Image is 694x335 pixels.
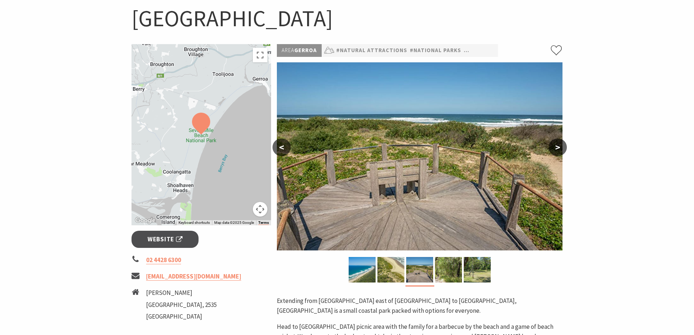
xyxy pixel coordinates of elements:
li: [PERSON_NAME] [146,288,217,298]
img: A viewing platform overlooking Seven Mile Beach near Beach Road picnic area in Seven Mile Beach [277,62,562,250]
span: Map data ©2025 Google [214,221,254,225]
a: Terms (opens in new tab) [258,221,269,225]
img: Seven Mile Beach National Park. Photo: P Lunnon/NSW Government [435,257,462,283]
h1: [GEOGRAPHIC_DATA] [132,4,563,33]
img: Aerial view of grassy clearing and picnic table surrounded by trees at Beach Road picnic area in [464,257,491,283]
span: Website [148,234,183,244]
a: Open this area in Google Maps (opens a new window) [133,216,157,225]
button: Toggle fullscreen view [253,48,267,62]
li: [GEOGRAPHIC_DATA], 2535 [146,300,217,310]
button: > [549,139,567,156]
li: [GEOGRAPHIC_DATA] [146,312,217,322]
a: 02 4428 6300 [146,256,181,264]
a: #Natural Attractions [336,46,407,55]
button: < [272,139,291,156]
img: A viewing platform overlooking Seven Mile Beach near Beach Road picnic area in Seven Mile Beach [406,257,433,283]
img: Google [133,216,157,225]
button: Keyboard shortcuts [179,220,210,225]
a: [EMAIL_ADDRESS][DOMAIN_NAME] [146,272,241,281]
img: View of Seven Mile Beach looking south in Seven Mile Beach National Park. Photo: John Spencer © [349,257,376,283]
button: Map camera controls [253,202,267,217]
p: Extending from [GEOGRAPHIC_DATA] east of [GEOGRAPHIC_DATA] to [GEOGRAPHIC_DATA], [GEOGRAPHIC_DATA... [277,296,562,316]
a: #Nature Walks [464,46,510,55]
a: Website [132,231,199,248]
img: Aerial view of beach access from Beach Road in Seven Mile Beach National Park. Photo: John Spencer [377,257,404,283]
p: Gerroa [277,44,322,57]
span: Area [282,47,294,54]
a: #National Parks [410,46,461,55]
